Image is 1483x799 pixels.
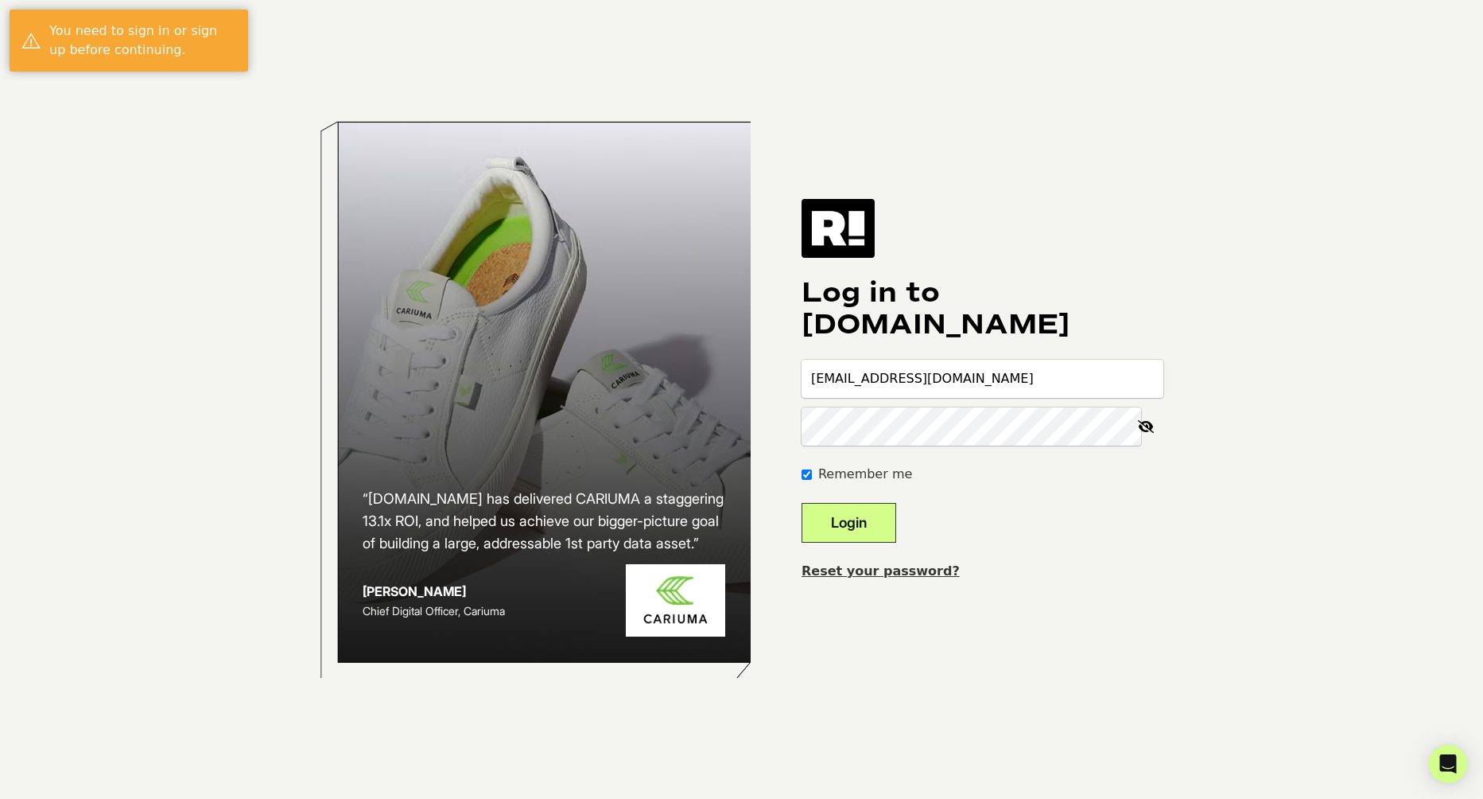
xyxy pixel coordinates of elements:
h2: “[DOMAIN_NAME] has delivered CARIUMA a staggering 13.1x ROI, and helped us achieve our bigger-pic... [363,488,725,555]
span: Chief Digital Officer, Cariuma [363,604,505,618]
img: Retention.com [802,199,875,258]
input: Email [802,360,1163,398]
img: Cariuma [626,564,725,637]
div: Open Intercom Messenger [1429,745,1467,783]
h1: Log in to [DOMAIN_NAME] [802,277,1163,341]
div: You need to sign in or sign up before continuing. [49,21,236,60]
a: Reset your password? [802,563,960,579]
strong: [PERSON_NAME] [363,583,466,599]
button: Login [802,503,896,543]
label: Remember me [818,465,912,484]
